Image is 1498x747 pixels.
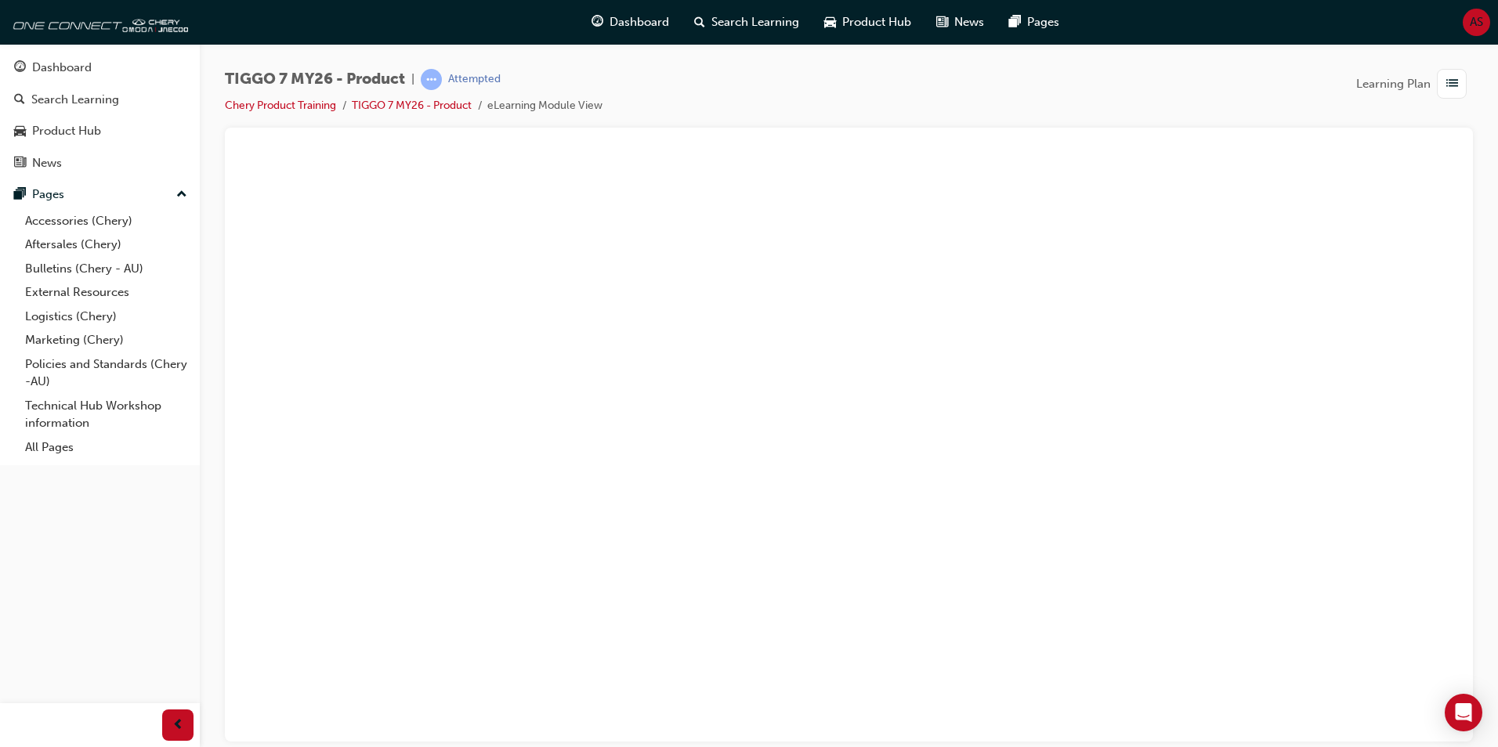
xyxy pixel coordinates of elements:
span: guage-icon [14,61,26,75]
span: | [411,70,414,88]
button: AS [1463,9,1490,36]
a: pages-iconPages [997,6,1072,38]
a: Policies and Standards (Chery -AU) [19,352,194,394]
a: news-iconNews [924,6,997,38]
a: External Resources [19,280,194,305]
a: News [6,149,194,178]
li: eLearning Module View [487,97,602,115]
a: Chery Product Training [225,99,336,112]
span: Dashboard [610,13,669,31]
span: search-icon [694,13,705,32]
span: TIGGO 7 MY26 - Product [225,70,405,88]
span: pages-icon [14,188,26,202]
a: Bulletins (Chery - AU) [19,257,194,281]
div: Pages [32,186,64,204]
button: Learning Plan [1356,69,1473,99]
span: news-icon [936,13,948,32]
span: pages-icon [1009,13,1021,32]
a: Dashboard [6,53,194,82]
span: learningRecordVerb_ATTEMPT-icon [421,69,442,90]
span: prev-icon [172,716,184,735]
span: car-icon [824,13,836,32]
a: Marketing (Chery) [19,328,194,352]
span: guage-icon [592,13,603,32]
span: Search Learning [711,13,799,31]
div: News [32,154,62,172]
div: Dashboard [32,59,92,77]
span: Learning Plan [1356,75,1431,93]
div: Product Hub [32,122,101,140]
button: DashboardSearch LearningProduct HubNews [6,50,194,180]
a: Accessories (Chery) [19,209,194,233]
a: All Pages [19,435,194,460]
button: Pages [6,180,194,209]
span: news-icon [14,157,26,171]
span: Pages [1027,13,1059,31]
a: Search Learning [6,85,194,114]
span: up-icon [176,185,187,205]
a: search-iconSearch Learning [682,6,812,38]
a: car-iconProduct Hub [812,6,924,38]
a: TIGGO 7 MY26 - Product [352,99,472,112]
span: list-icon [1446,74,1458,94]
a: Product Hub [6,117,194,146]
span: Product Hub [842,13,911,31]
span: car-icon [14,125,26,139]
div: Search Learning [31,91,119,109]
img: oneconnect [8,6,188,38]
div: Attempted [448,72,501,87]
a: Logistics (Chery) [19,305,194,329]
span: search-icon [14,93,25,107]
a: guage-iconDashboard [579,6,682,38]
span: News [954,13,984,31]
span: AS [1470,13,1483,31]
a: Aftersales (Chery) [19,233,194,257]
div: Open Intercom Messenger [1445,694,1482,731]
a: Technical Hub Workshop information [19,394,194,435]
